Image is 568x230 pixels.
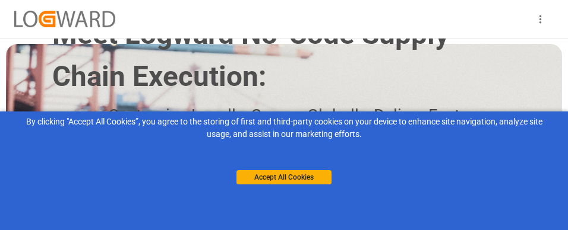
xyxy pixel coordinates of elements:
[527,6,554,33] button: show more
[34,103,534,129] p: Customize Locally, Govern Globally, Deliver Fast
[52,14,534,98] h1: Meet Logward No-Code Supply Chain Execution:
[8,116,560,140] div: By clicking "Accept All Cookies”, you agree to the storing of first and third-party cookies on yo...
[14,11,115,27] img: Logward_new_orange.png
[236,170,332,184] button: Accept All Cookies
